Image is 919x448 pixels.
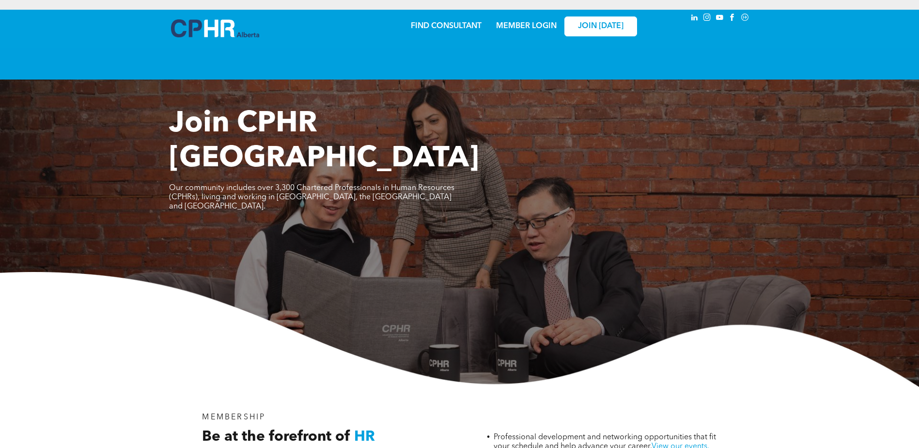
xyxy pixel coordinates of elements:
[715,12,725,25] a: youtube
[727,12,738,25] a: facebook
[689,12,700,25] a: linkedin
[740,12,750,25] a: Social network
[202,430,350,444] span: Be at the forefront of
[411,22,482,30] a: FIND CONSULTANT
[171,19,259,37] img: A blue and white logo for cp alberta
[578,22,623,31] span: JOIN [DATE]
[702,12,713,25] a: instagram
[564,16,637,36] a: JOIN [DATE]
[496,22,557,30] a: MEMBER LOGIN
[169,110,479,174] span: Join CPHR [GEOGRAPHIC_DATA]
[169,184,454,210] span: Our community includes over 3,300 Chartered Professionals in Human Resources (CPHRs), living and ...
[202,414,265,421] span: MEMBERSHIP
[354,430,375,444] span: HR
